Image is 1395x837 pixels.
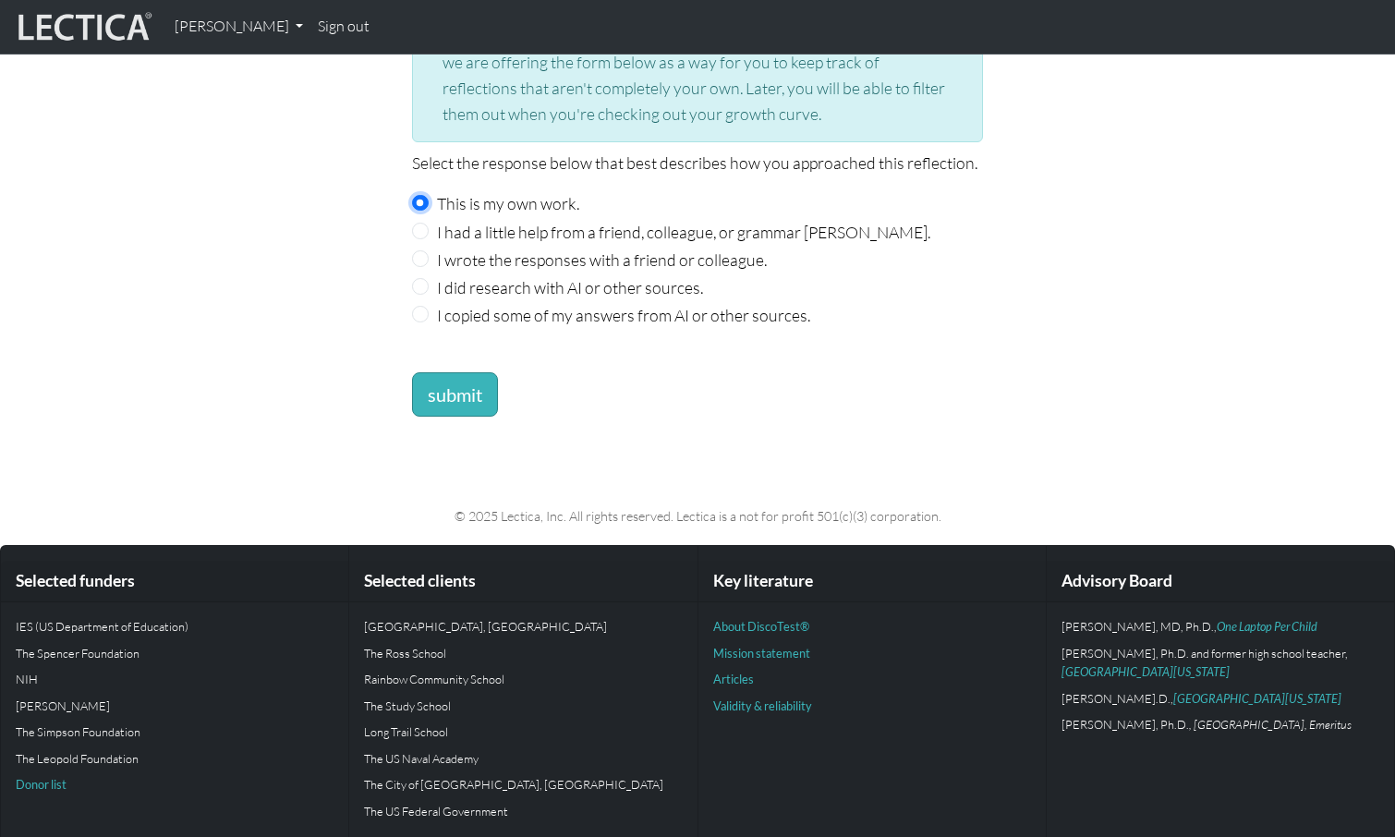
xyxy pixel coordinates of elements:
a: Mission statement [713,646,810,661]
p: [PERSON_NAME], Ph.D. and former high school teacher, [1061,644,1379,682]
label: I had a little help from a friend, colleague, or grammar [PERSON_NAME]. [437,219,930,245]
p: The Spencer Foundation [16,644,334,662]
p: [PERSON_NAME].D., [1061,689,1379,708]
p: Select the response below that best describes how you approached this reflection. [412,150,983,176]
input: This is my own work. [412,195,429,212]
input: I wrote the responses with a friend or colleague. [412,250,429,267]
a: Validity & reliability [713,698,812,713]
label: I wrote the responses with a friend or colleague. [437,247,767,273]
input: I did research with AI or other sources. [412,278,429,295]
div: Selected clients [349,561,697,602]
a: About DiscoTest® [713,619,809,634]
a: One Laptop Per Child [1217,619,1317,634]
p: Long Trail School [364,722,682,741]
a: Donor list [16,777,67,792]
p: The Simpson Foundation [16,722,334,741]
p: NIH [16,670,334,688]
p: [PERSON_NAME], Ph.D. [1061,715,1379,734]
p: The Study School [364,697,682,715]
a: [GEOGRAPHIC_DATA][US_STATE] [1061,664,1230,679]
p: [PERSON_NAME], MD, Ph.D., [1061,617,1379,636]
em: , [GEOGRAPHIC_DATA], Emeritus [1189,717,1352,732]
a: Articles [713,672,754,686]
a: Sign out [310,7,377,46]
p: © 2025 Lectica, Inc. All rights reserved. Lectica is a not for profit 501(c)(3) corporation. [99,505,1296,527]
p: The US Federal Government [364,802,682,820]
p: The Ross School [364,644,682,662]
p: Rainbow Community School [364,670,682,688]
p: The City of [GEOGRAPHIC_DATA], [GEOGRAPHIC_DATA] [364,775,682,794]
label: I copied some of my answers from AI or other sources. [437,302,810,328]
p: [GEOGRAPHIC_DATA], [GEOGRAPHIC_DATA] [364,617,682,636]
img: lecticalive [14,9,152,44]
p: IES (US Department of Education) [16,617,334,636]
button: submit [412,372,498,417]
a: [GEOGRAPHIC_DATA][US_STATE] [1173,691,1341,706]
p: The US Naval Academy [364,749,682,768]
input: I copied some of my answers from AI or other sources. [412,306,429,322]
p: The Leopold Foundation [16,749,334,768]
a: [PERSON_NAME] [167,7,310,46]
div: Key literature [698,561,1046,602]
label: I did research with AI or other sources. [437,274,703,300]
p: [PERSON_NAME] [16,697,334,715]
input: I had a little help from a friend, colleague, or grammar [PERSON_NAME]. [412,223,429,239]
label: This is my own work. [437,190,579,216]
div: Selected funders [1,561,348,602]
div: Advisory Board [1047,561,1394,602]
